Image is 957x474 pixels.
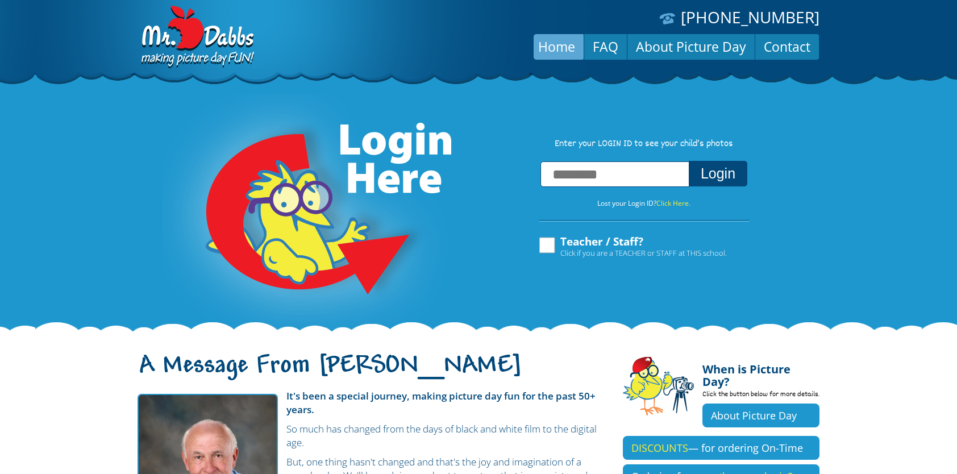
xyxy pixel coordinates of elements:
[538,236,727,257] label: Teacher / Staff?
[138,6,256,69] img: Dabbs Company
[681,6,819,28] a: [PHONE_NUMBER]
[689,161,747,186] button: Login
[138,422,606,450] p: So much has changed from the days of black and white film to the digital age.
[623,436,819,460] a: DISCOUNTS— for ordering On-Time
[702,404,819,427] a: About Picture Day
[702,356,819,388] h4: When is Picture Day?
[755,33,819,60] a: Contact
[584,33,627,60] a: FAQ
[631,441,688,455] span: DISCOUNTS
[627,33,755,60] a: About Picture Day
[527,197,760,210] p: Lost your Login ID?
[138,361,606,385] h1: A Message From [PERSON_NAME]
[560,247,727,259] span: Click if you are a TEACHER or STAFF at THIS school.
[656,198,690,208] a: Click Here.
[286,389,596,416] strong: It's been a special journey, making picture day fun for the past 50+ years.
[163,94,453,332] img: Login Here
[527,138,760,151] p: Enter your LOGIN ID to see your child’s photos
[530,33,584,60] a: Home
[702,388,819,404] p: Click the button below for more details.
